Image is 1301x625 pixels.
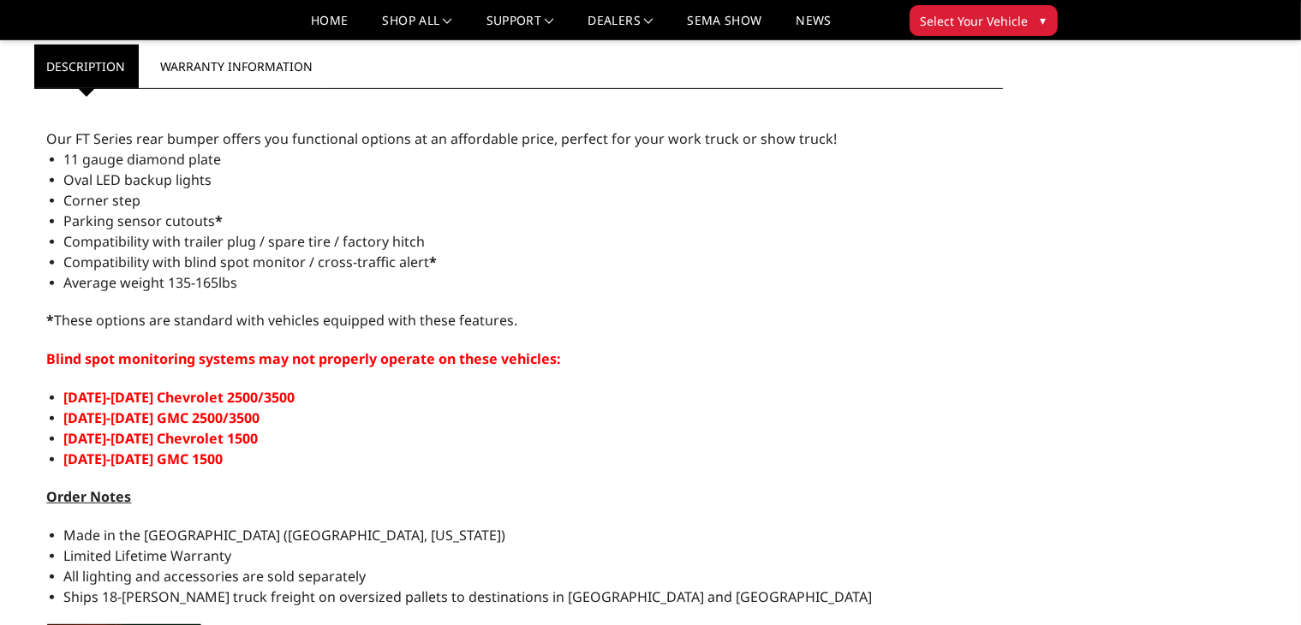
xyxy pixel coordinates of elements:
span: These options are standard with vehicles equipped with these features. [47,311,518,330]
span: [DATE]-[DATE] GMC 1500 [64,449,224,468]
a: Description [34,45,139,88]
span: Ships 18-[PERSON_NAME] truck freight on oversized pallets to destinations in [GEOGRAPHIC_DATA] an... [64,587,873,606]
span: Compatibility with blind spot monitor / cross-traffic alert [64,253,438,271]
a: Dealers [588,15,653,39]
a: SEMA Show [687,15,761,39]
span: Compatibility with trailer plug / spare tire / factory hitch [64,232,426,251]
span: Average weight 135-165lbs [64,273,238,292]
strong: Order Notes [47,487,132,506]
span: All lighting and accessories are sold separately [64,567,367,586]
a: Support [486,15,554,39]
span: Blind spot monitoring systems may not properly operate on these vehicles: [47,349,562,368]
a: shop all [383,15,452,39]
span: ▾ [1041,11,1047,29]
span: 11 gauge diamond plate [64,150,222,169]
span: Parking sensor cutouts [64,211,224,230]
span: Limited Lifetime Warranty [64,546,232,565]
span: Oval LED backup lights [64,170,212,189]
span: Made in the [GEOGRAPHIC_DATA] ([GEOGRAPHIC_DATA], [US_STATE]) [64,526,506,545]
span: Select Your Vehicle [921,12,1029,30]
a: News [796,15,831,39]
a: Home [311,15,348,39]
span: Our FT Series rear bumper offers you functional options at an affordable price, perfect for your ... [47,129,838,148]
span: [DATE]-[DATE] Chevrolet 1500 [64,429,259,448]
button: Select Your Vehicle [910,5,1058,36]
span: [DATE]-[DATE] GMC 2500/3500 [64,408,260,427]
span: [DATE]-[DATE] Chevrolet 2500/3500 [64,388,295,407]
a: Warranty Information [148,45,326,88]
span: Corner step [64,191,141,210]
